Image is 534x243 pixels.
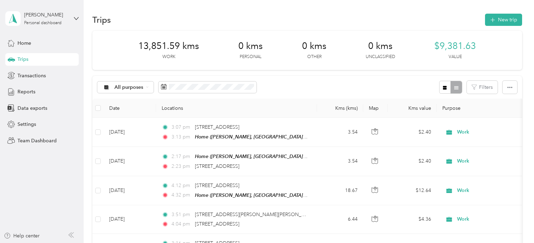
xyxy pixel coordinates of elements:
span: Reports [17,88,35,95]
td: $2.40 [388,147,437,176]
span: 4:32 pm [171,191,191,199]
p: Work [162,54,175,60]
span: [STREET_ADDRESS] [195,183,239,188]
span: 3:07 pm [171,123,191,131]
span: All purposes [114,85,143,90]
span: Work [457,215,521,223]
span: $9,381.63 [434,41,476,52]
span: 3:51 pm [171,211,191,219]
span: Transactions [17,72,46,79]
iframe: Everlance-gr Chat Button Frame [495,204,534,243]
span: Home ([PERSON_NAME], [GEOGRAPHIC_DATA], [GEOGRAPHIC_DATA], [GEOGRAPHIC_DATA], [GEOGRAPHIC_DATA], ... [195,153,511,159]
td: $4.36 [388,205,437,234]
td: [DATE] [104,147,156,176]
span: 0 kms [238,41,263,52]
span: 2:23 pm [171,163,191,170]
div: [PERSON_NAME] [24,11,68,19]
span: 4:12 pm [171,182,191,190]
span: 0 kms [302,41,326,52]
td: $12.64 [388,176,437,205]
span: Work [457,157,521,165]
span: Home ([PERSON_NAME], [GEOGRAPHIC_DATA], [GEOGRAPHIC_DATA], [GEOGRAPHIC_DATA], [GEOGRAPHIC_DATA], ... [195,134,511,140]
span: 4:04 pm [171,220,191,228]
span: 0 kms [368,41,393,52]
span: Trips [17,56,28,63]
span: Settings [17,121,36,128]
span: Work [457,128,521,136]
span: Home ([PERSON_NAME], [GEOGRAPHIC_DATA], [GEOGRAPHIC_DATA], [GEOGRAPHIC_DATA], [GEOGRAPHIC_DATA], ... [195,192,511,198]
span: [STREET_ADDRESS][PERSON_NAME][PERSON_NAME] [195,212,317,217]
span: [STREET_ADDRESS] [195,163,239,169]
span: Work [457,187,521,194]
p: Personal [240,54,261,60]
th: Kms (kms) [317,99,363,118]
span: 2:17 pm [171,153,191,160]
td: 3.54 [317,118,363,147]
th: Date [104,99,156,118]
span: Team Dashboard [17,137,57,144]
td: [DATE] [104,176,156,205]
span: 3:13 pm [171,133,191,141]
td: [DATE] [104,118,156,147]
p: Other [307,54,322,60]
span: Home [17,40,31,47]
th: Locations [156,99,317,118]
td: [DATE] [104,205,156,234]
span: 13,851.59 kms [138,41,199,52]
button: New trip [485,14,522,26]
td: 6.44 [317,205,363,234]
td: $2.40 [388,118,437,147]
p: Value [449,54,462,60]
th: Map [363,99,388,118]
td: 3.54 [317,147,363,176]
span: Data exports [17,105,47,112]
button: Help center [4,232,40,240]
div: Personal dashboard [24,21,62,25]
h1: Trips [92,16,111,23]
th: Kms value [388,99,437,118]
td: 18.67 [317,176,363,205]
span: [STREET_ADDRESS] [195,221,239,227]
p: Unclassified [366,54,395,60]
span: [STREET_ADDRESS] [195,124,239,130]
button: Filters [467,81,498,94]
